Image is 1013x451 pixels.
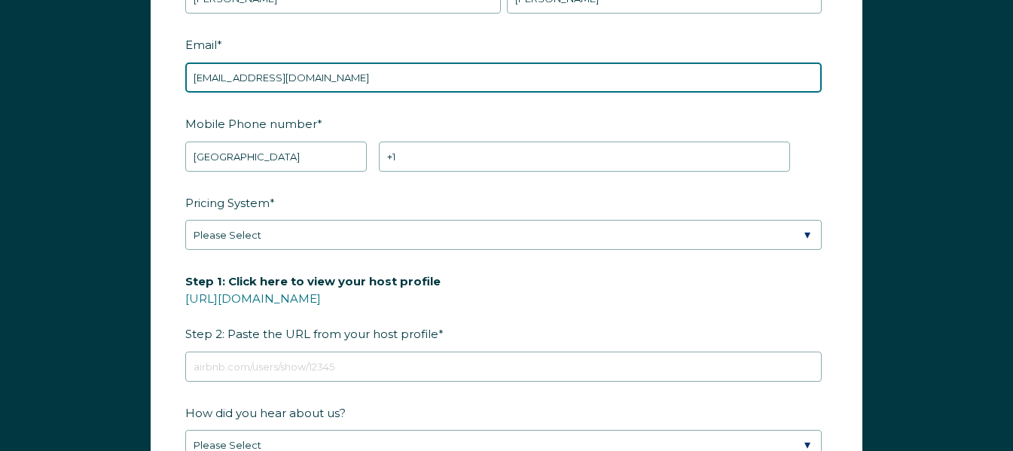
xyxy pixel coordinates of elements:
input: airbnb.com/users/show/12345 [185,352,822,382]
span: Email [185,33,217,56]
span: How did you hear about us? [185,401,346,425]
a: [URL][DOMAIN_NAME] [185,291,321,306]
span: Mobile Phone number [185,112,317,136]
span: Pricing System [185,191,270,215]
span: Step 2: Paste the URL from your host profile [185,270,441,346]
span: Step 1: Click here to view your host profile [185,270,441,293]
